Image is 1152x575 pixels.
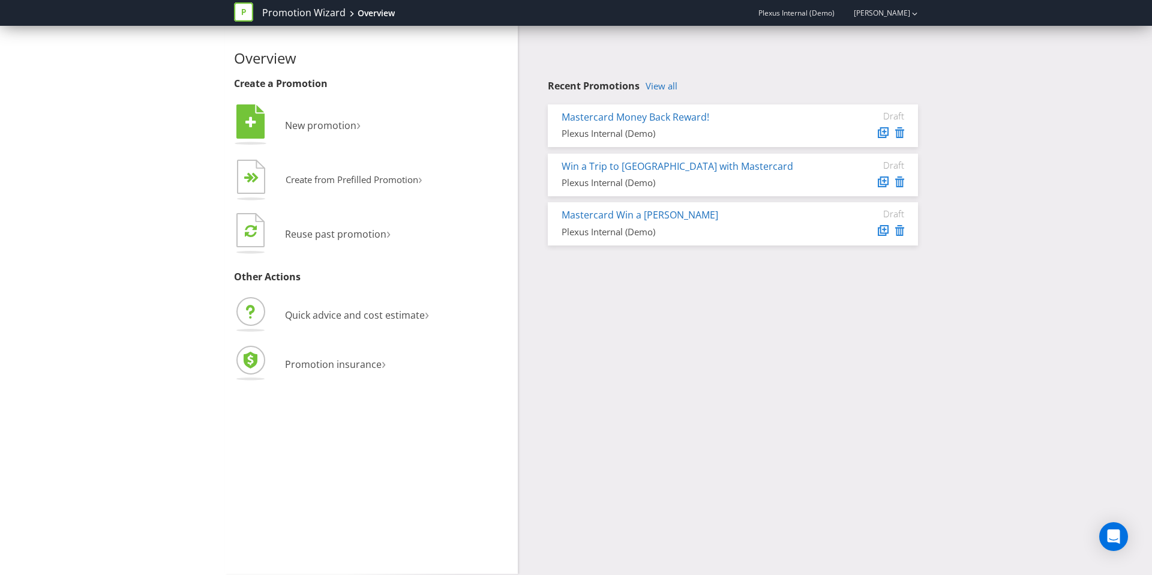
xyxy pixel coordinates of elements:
div: Draft [832,208,904,219]
span: Plexus Internal (Demo) [758,8,835,18]
span: › [418,169,422,188]
a: Quick advice and cost estimate› [234,309,429,322]
div: Plexus Internal (Demo) [562,226,814,238]
span: Reuse past promotion [285,227,386,241]
h3: Other Actions [234,272,509,283]
span: › [356,114,361,134]
span: Promotion insurance [285,358,382,371]
a: Promotion insurance› [234,358,386,371]
h3: Create a Promotion [234,79,509,89]
tspan:  [245,116,256,129]
div: Draft [832,160,904,170]
a: Win a Trip to [GEOGRAPHIC_DATA] with Mastercard [562,160,793,173]
a: Promotion Wizard [262,6,346,20]
div: Draft [832,110,904,121]
tspan:  [251,172,259,184]
tspan:  [245,224,257,238]
span: Create from Prefilled Promotion [286,173,418,185]
a: Mastercard Money Back Reward! [562,110,709,124]
span: › [386,223,391,242]
h2: Overview [234,50,509,66]
span: › [382,353,386,373]
a: Mastercard Win a [PERSON_NAME] [562,208,718,221]
a: [PERSON_NAME] [842,8,910,18]
span: › [425,304,429,324]
span: Quick advice and cost estimate [285,309,425,322]
div: Open Intercom Messenger [1099,522,1128,551]
span: Recent Promotions [548,79,640,92]
span: New promotion [285,119,356,132]
button: Create from Prefilled Promotion› [234,157,423,205]
a: View all [646,81,677,91]
div: Plexus Internal (Demo) [562,176,814,189]
div: Overview [358,7,395,19]
div: Plexus Internal (Demo) [562,127,814,140]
